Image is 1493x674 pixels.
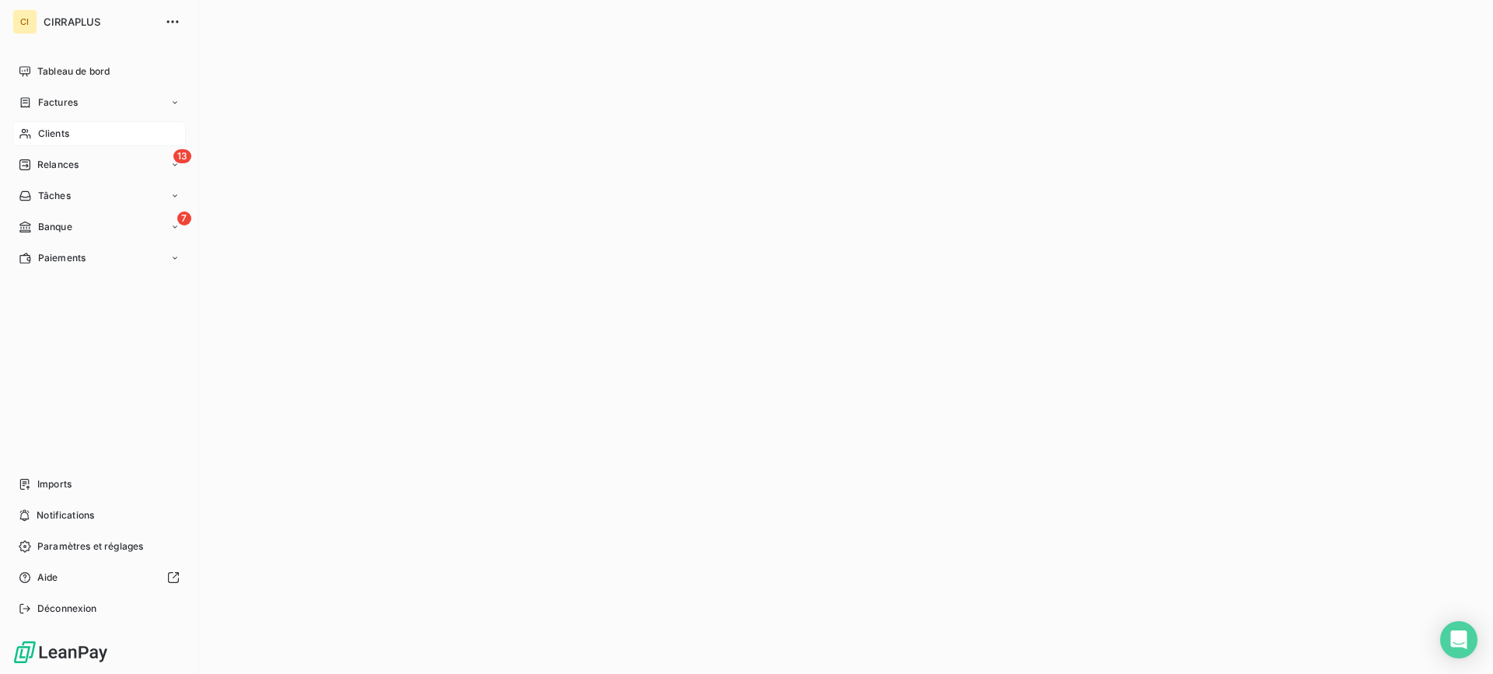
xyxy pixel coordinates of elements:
span: CIRRAPLUS [44,16,156,28]
span: Banque [38,220,72,234]
span: Tâches [38,189,71,203]
span: Paiements [38,251,86,265]
span: Clients [38,127,69,141]
div: CI [12,9,37,34]
span: Déconnexion [37,602,97,616]
span: Relances [37,158,79,172]
span: Notifications [37,508,94,522]
span: 7 [177,211,191,225]
span: Factures [38,96,78,110]
span: Aide [37,571,58,585]
img: Logo LeanPay [12,640,109,665]
span: Paramètres et réglages [37,540,143,554]
span: Tableau de bord [37,65,110,79]
div: Open Intercom Messenger [1440,621,1477,658]
span: Imports [37,477,72,491]
a: Aide [12,565,186,590]
span: 13 [173,149,191,163]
